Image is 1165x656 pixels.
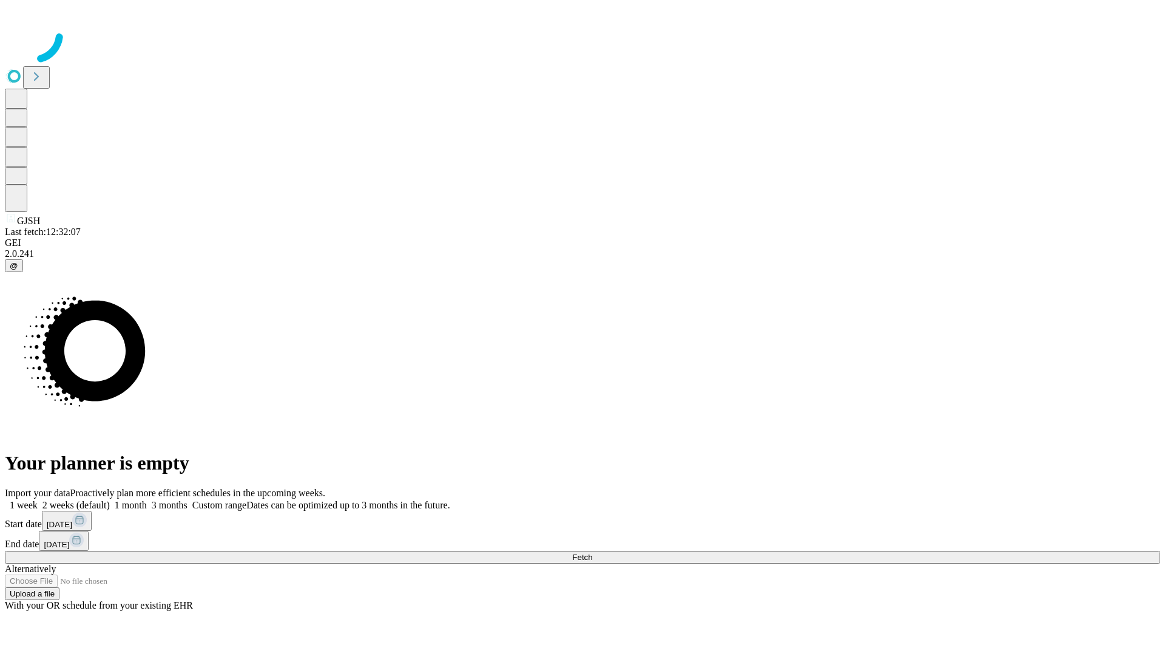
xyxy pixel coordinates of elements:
[10,500,38,510] span: 1 week
[115,500,147,510] span: 1 month
[572,553,592,562] span: Fetch
[5,551,1160,564] button: Fetch
[5,452,1160,474] h1: Your planner is empty
[5,227,81,237] span: Last fetch: 12:32:07
[5,564,56,574] span: Alternatively
[192,500,246,510] span: Custom range
[42,511,92,531] button: [DATE]
[5,587,59,600] button: Upload a file
[44,540,69,549] span: [DATE]
[39,531,89,551] button: [DATE]
[5,237,1160,248] div: GEI
[17,216,40,226] span: GJSH
[5,511,1160,531] div: Start date
[246,500,450,510] span: Dates can be optimized up to 3 months in the future.
[42,500,110,510] span: 2 weeks (default)
[5,488,70,498] span: Import your data
[47,520,72,529] span: [DATE]
[152,500,187,510] span: 3 months
[5,531,1160,551] div: End date
[5,259,23,272] button: @
[5,248,1160,259] div: 2.0.241
[70,488,325,498] span: Proactively plan more efficient schedules in the upcoming weeks.
[5,600,193,610] span: With your OR schedule from your existing EHR
[10,261,18,270] span: @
